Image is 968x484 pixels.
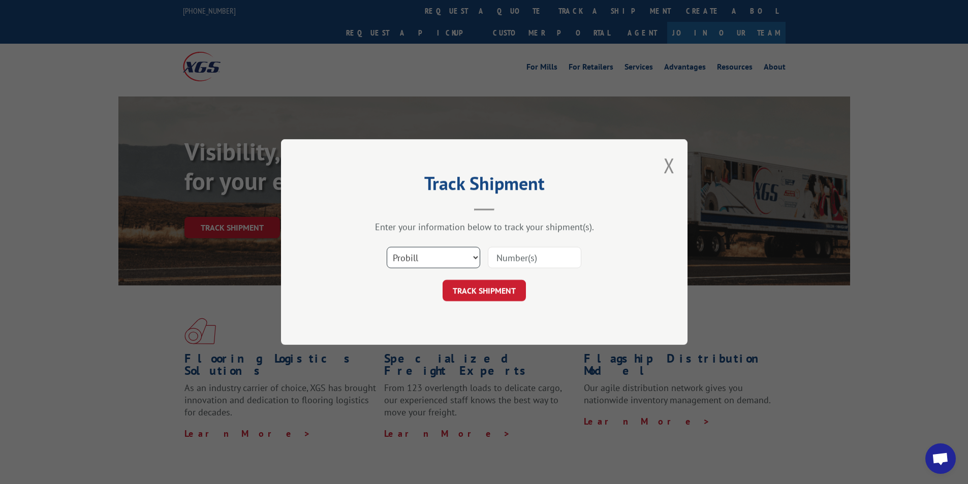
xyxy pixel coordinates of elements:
[332,176,637,196] h2: Track Shipment
[664,152,675,179] button: Close modal
[332,221,637,233] div: Enter your information below to track your shipment(s).
[925,443,956,474] a: Open chat
[443,280,526,301] button: TRACK SHIPMENT
[488,247,581,268] input: Number(s)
